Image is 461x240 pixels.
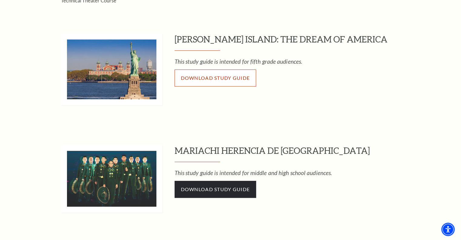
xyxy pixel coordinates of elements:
[181,186,250,192] span: Download Study Guide
[175,145,419,162] h3: MARIACHI HERENCIA DE [GEOGRAPHIC_DATA]
[175,169,332,176] em: This study guide is intended for middle and high school audiences.
[175,181,256,198] a: Download Study Guide - open in a new tab
[441,223,455,236] div: Accessibility Menu
[175,69,256,86] a: Download Study Guide - open in a new tab
[175,58,302,65] em: This study guide is intended for fifth grade audiences.
[175,33,419,51] h3: [PERSON_NAME] ISLAND: THE DREAM OF AMERICA
[61,33,162,105] img: ELLIS ISLAND: THE DREAM OF AMERICA
[181,75,250,81] span: Download Study Guide
[61,145,162,213] img: MARIACHI HERENCIA DE MÉXICO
